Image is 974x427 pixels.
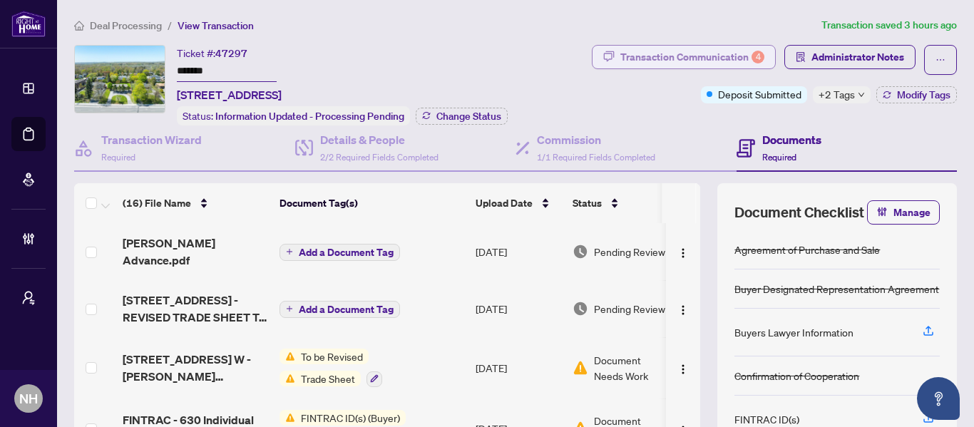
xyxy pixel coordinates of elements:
[74,21,84,31] span: home
[11,11,46,37] img: logo
[90,19,162,32] span: Deal Processing
[177,45,247,61] div: Ticket #:
[295,410,406,426] span: FINTRAC ID(s) (Buyer)
[19,389,38,408] span: NH
[280,371,295,386] img: Status Icon
[677,247,689,259] img: Logo
[470,337,567,398] td: [DATE]
[476,195,533,211] span: Upload Date
[123,235,268,269] span: [PERSON_NAME] Advance.pdf
[734,368,859,384] div: Confirmation of Cooperation
[537,152,655,163] span: 1/1 Required Fields Completed
[734,324,853,340] div: Buyers Lawyer Information
[876,86,957,103] button: Modify Tags
[734,242,880,257] div: Agreement of Purchase and Sale
[101,152,135,163] span: Required
[295,349,369,364] span: To be Revised
[734,202,864,222] span: Document Checklist
[320,131,439,148] h4: Details & People
[274,183,470,223] th: Document Tag(s)
[280,244,400,261] button: Add a Document Tag
[123,195,191,211] span: (16) File Name
[280,299,400,318] button: Add a Document Tag
[177,106,410,125] div: Status:
[811,46,904,68] span: Administrator Notes
[762,152,796,163] span: Required
[280,242,400,261] button: Add a Document Tag
[917,377,960,420] button: Open asap
[620,46,764,68] div: Transaction Communication
[677,304,689,316] img: Logo
[280,410,295,426] img: Status Icon
[796,52,806,62] span: solution
[123,292,268,326] span: [STREET_ADDRESS] - REVISED TRADE SHEET TO BE REVIEWED.pdf
[436,111,501,121] span: Change Status
[734,281,939,297] div: Buyer Designated Representation Agreement
[573,360,588,376] img: Document Status
[101,131,202,148] h4: Transaction Wizard
[117,183,274,223] th: (16) File Name
[784,45,916,69] button: Administrator Notes
[215,110,404,123] span: Information Updated - Processing Pending
[672,240,694,263] button: Logo
[867,200,940,225] button: Manage
[594,352,668,384] span: Document Needs Work
[286,248,293,255] span: plus
[718,86,801,102] span: Deposit Submitted
[594,244,665,259] span: Pending Review
[752,51,764,63] div: 4
[470,280,567,337] td: [DATE]
[537,131,655,148] h4: Commission
[819,86,855,103] span: +2 Tags
[416,108,508,125] button: Change Status
[594,301,665,317] span: Pending Review
[286,305,293,312] span: plus
[470,223,567,280] td: [DATE]
[123,351,268,385] span: [STREET_ADDRESS] W -[PERSON_NAME] Signed.pdf
[75,46,165,113] img: IMG-W12175039_1.jpg
[178,19,254,32] span: View Transaction
[177,86,282,103] span: [STREET_ADDRESS]
[858,91,865,98] span: down
[567,183,688,223] th: Status
[320,152,439,163] span: 2/2 Required Fields Completed
[299,247,394,257] span: Add a Document Tag
[573,195,602,211] span: Status
[734,411,799,427] div: FINTRAC ID(s)
[573,244,588,259] img: Document Status
[821,17,957,34] article: Transaction saved 3 hours ago
[893,201,931,224] span: Manage
[672,297,694,320] button: Logo
[280,349,295,364] img: Status Icon
[762,131,821,148] h4: Documents
[573,301,588,317] img: Document Status
[215,47,247,60] span: 47297
[280,301,400,318] button: Add a Document Tag
[897,90,950,100] span: Modify Tags
[935,55,945,65] span: ellipsis
[295,371,361,386] span: Trade Sheet
[168,17,172,34] li: /
[299,304,394,314] span: Add a Document Tag
[677,364,689,375] img: Logo
[672,356,694,379] button: Logo
[592,45,776,69] button: Transaction Communication4
[470,183,567,223] th: Upload Date
[21,291,36,305] span: user-switch
[280,349,382,387] button: Status IconTo be RevisedStatus IconTrade Sheet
